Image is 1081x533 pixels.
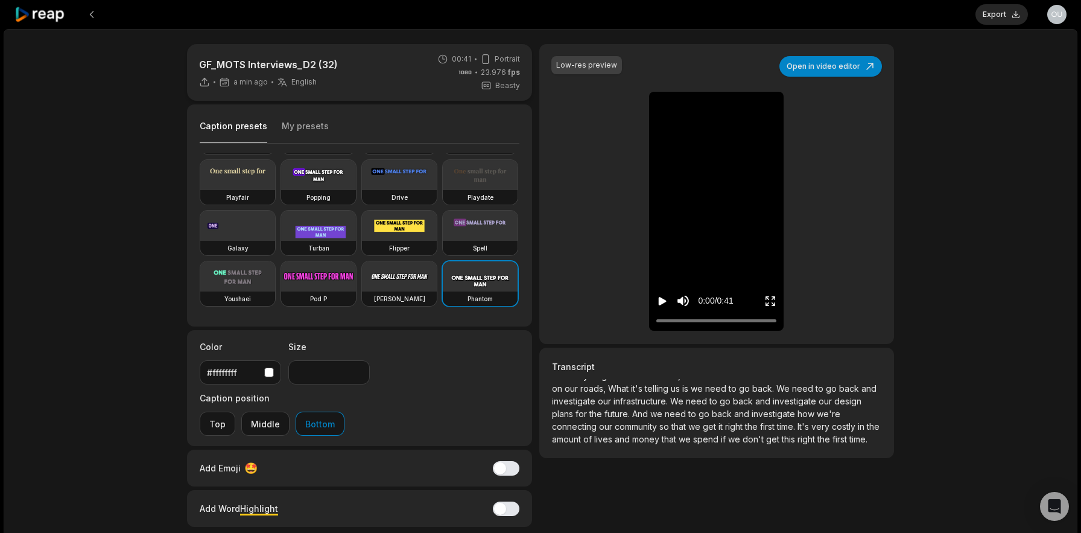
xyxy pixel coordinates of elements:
span: the [867,421,880,432]
span: We [776,383,792,394]
span: need [665,409,688,419]
span: money [632,434,662,444]
span: it [718,421,725,432]
span: if [721,434,728,444]
span: go [826,383,839,394]
div: Low-res preview [556,60,617,71]
span: community [615,421,659,432]
span: go [739,383,752,394]
span: future. [604,409,632,419]
button: Open in video editor [779,56,882,77]
span: 23.976 [481,67,520,78]
h3: Transcript [552,360,881,373]
span: time. [849,434,867,444]
span: 🤩 [244,460,258,476]
span: we [728,434,743,444]
button: #ffffffff [200,360,281,385]
h3: Flipper [389,243,410,253]
span: back [839,383,861,394]
button: Middle [241,412,290,436]
span: fps [508,68,520,77]
span: lives [594,434,615,444]
span: need [686,396,709,406]
span: a min ago [233,77,268,87]
span: so [659,421,671,432]
span: and [861,383,877,394]
span: investigate [752,409,797,419]
span: Highlight [240,503,278,514]
span: our [599,421,615,432]
span: telling [645,383,671,394]
h3: Playfair [226,193,249,202]
span: roads, [580,383,608,394]
span: right [725,421,745,432]
span: it's [631,383,645,394]
span: and [755,396,773,406]
span: of [583,434,594,444]
span: design [834,396,861,406]
span: need [705,383,729,394]
span: investigate [773,396,819,406]
div: Add Word [200,500,278,517]
span: to [816,383,826,394]
span: to [688,409,699,419]
h3: Youshaei [224,294,251,304]
h3: Popping [306,193,331,202]
h3: Turban [308,243,329,253]
span: 00:41 [452,54,471,65]
h3: Pod P [310,294,327,304]
span: how [797,409,817,419]
span: go [720,396,733,406]
span: plans [552,409,575,419]
h3: Playdate [468,193,493,202]
span: Add Emoji [200,462,241,474]
span: us [671,383,682,394]
button: My presets [282,120,329,143]
span: very [811,421,832,432]
button: Play video [656,290,668,312]
div: 0:00 / 0:41 [698,295,733,307]
h3: Galaxy [227,243,249,253]
span: spend [693,434,721,444]
button: Top [200,412,235,436]
span: Portrait [495,54,520,65]
span: the [817,434,832,444]
span: back [733,396,755,406]
span: need [792,383,816,394]
span: first [760,421,777,432]
span: our [565,383,580,394]
span: get [703,421,718,432]
span: investigate [552,396,598,406]
span: amount [552,434,583,444]
span: that [671,421,688,432]
span: back [712,409,734,419]
span: we [650,409,665,419]
span: go [699,409,712,419]
label: Size [288,340,370,353]
span: connecting [552,421,599,432]
span: infrastructure. [613,396,670,406]
span: we [688,421,703,432]
span: we [691,383,705,394]
span: costly [832,421,858,432]
button: Enter Fullscreen [764,290,776,312]
label: Color [200,340,281,353]
label: Caption position [200,392,344,404]
span: get [766,434,782,444]
span: our [819,396,834,406]
span: this [782,434,797,444]
span: first [832,434,849,444]
button: Caption presets [200,120,267,144]
span: time. [777,421,797,432]
span: the [745,421,760,432]
span: to [709,396,720,406]
span: the [589,409,604,419]
span: to [729,383,739,394]
span: English [291,77,317,87]
span: that [662,434,679,444]
button: Export [975,4,1028,25]
span: What [608,383,631,394]
button: Bottom [296,412,344,436]
h3: Drive [392,193,408,202]
button: Mute sound [676,293,691,308]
